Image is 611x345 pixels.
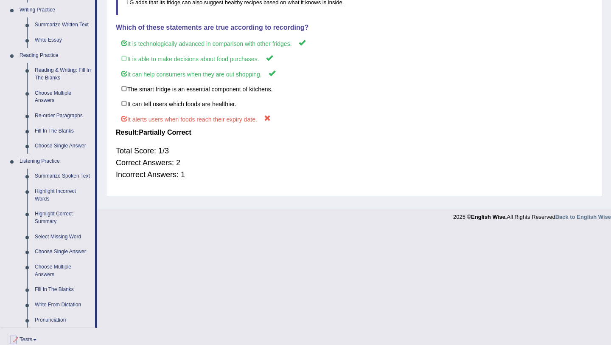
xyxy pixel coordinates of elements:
a: Pronunciation [31,313,95,328]
label: It can tell users which foods are healthier. [116,96,593,111]
a: Choose Multiple Answers [31,260,95,282]
label: It is able to make decisions about food purchases. [116,51,593,66]
a: Highlight Incorrect Words [31,184,95,206]
h4: Result: [116,129,593,136]
a: Listening Practice [16,154,95,169]
div: Total Score: 1/3 Correct Answers: 2 Incorrect Answers: 1 [116,141,593,185]
label: It alerts users when foods reach their expiry date. [116,111,593,127]
a: Choose Single Answer [31,244,95,260]
a: Fill In The Blanks [31,282,95,297]
div: 2025 © All Rights Reserved [453,209,611,221]
a: Writing Practice [16,3,95,18]
label: It is technologically advanced in comparison with other fridges. [116,35,593,51]
a: Highlight Correct Summary [31,206,95,229]
a: Re-order Paragraphs [31,108,95,124]
a: Summarize Written Text [31,17,95,33]
a: Select Missing Word [31,229,95,245]
a: Choose Single Answer [31,139,95,154]
a: Summarize Spoken Text [31,169,95,184]
a: Fill In The Blanks [31,124,95,139]
a: Write From Dictation [31,297,95,313]
a: Reading Practice [16,48,95,63]
a: Choose Multiple Answers [31,86,95,108]
a: Back to English Wise [555,214,611,220]
h4: Which of these statements are true according to recording? [116,24,593,31]
a: Reading & Writing: Fill In The Blanks [31,63,95,85]
label: It can help consumers when they are out shopping. [116,66,593,82]
strong: English Wise. [471,214,507,220]
label: The smart fridge is an essential component of kitchens. [116,81,593,96]
a: Write Essay [31,33,95,48]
